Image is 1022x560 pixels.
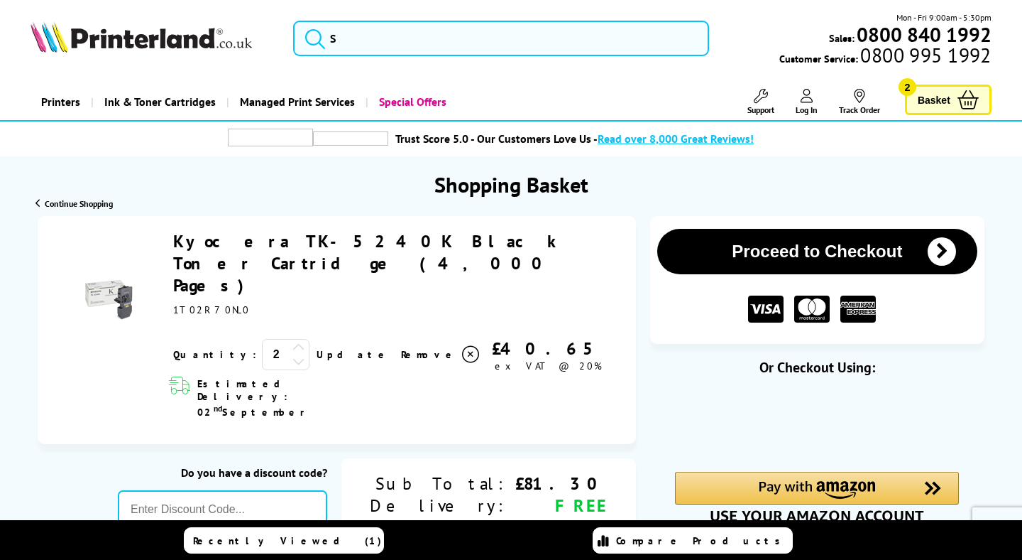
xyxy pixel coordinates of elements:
[796,104,818,115] span: Log In
[675,472,959,522] div: Amazon Pay - Use your Amazon account
[370,473,507,495] div: Sub Total:
[829,31,855,45] span: Sales:
[899,78,916,96] span: 2
[184,527,384,554] a: Recently Viewed (1)
[293,21,708,56] input: S
[857,21,991,48] b: 0800 840 1992
[104,84,216,120] span: Ink & Toner Cartridges
[313,131,388,146] img: trustpilot rating
[855,28,991,41] a: 0800 840 1992
[84,275,133,325] img: Kyocera TK-5240K Black Toner Cartridge (4,000 Pages)
[366,84,457,120] a: Special Offers
[905,85,991,115] a: Basket 2
[593,527,793,554] a: Compare Products
[173,230,565,296] a: Kyocera TK-5240K Black Toner Cartridge (4,000 Pages)
[747,104,774,115] span: Support
[507,495,608,517] div: FREE
[317,348,390,361] a: Update
[370,517,507,539] div: VAT:
[31,21,252,53] img: Printerland Logo
[507,517,608,539] div: £16.26
[401,344,481,365] a: Delete item from your basket
[507,473,608,495] div: £81.30
[616,534,788,547] span: Compare Products
[91,84,226,120] a: Ink & Toner Cartridges
[193,534,382,547] span: Recently Viewed (1)
[918,90,950,109] span: Basket
[370,495,507,517] div: Delivery:
[118,490,327,529] input: Enter Discount Code...
[401,348,457,361] span: Remove
[657,229,977,274] button: Proceed to Checkout
[747,89,774,115] a: Support
[35,198,113,209] a: Continue Shopping
[118,465,327,480] div: Do you have a discount code?
[173,348,256,361] span: Quantity:
[45,198,113,209] span: Continue Shopping
[796,89,818,115] a: Log In
[675,399,959,448] iframe: PayPal
[173,303,250,316] span: 1T02R70NL0
[434,171,588,198] h1: Shopping Basket
[779,48,991,65] span: Customer Service:
[226,84,366,120] a: Managed Print Services
[840,296,876,323] img: American Express
[858,48,991,62] span: 0800 995 1992
[598,131,754,146] span: Read over 8,000 Great Reviews!
[481,338,616,360] div: £40.65
[395,131,754,146] a: Trust Score 5.0 - Our Customers Love Us -Read over 8,000 Great Reviews!
[197,377,351,419] span: Estimated Delivery: 02 September
[839,89,880,115] a: Track Order
[896,11,991,24] span: Mon - Fri 9:00am - 5:30pm
[794,296,830,323] img: MASTER CARD
[31,21,275,55] a: Printerland Logo
[214,403,222,414] sup: nd
[31,84,91,120] a: Printers
[748,296,784,323] img: VISA
[650,358,984,377] div: Or Checkout Using:
[495,360,602,372] span: ex VAT @ 20%
[228,129,313,146] img: trustpilot rating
